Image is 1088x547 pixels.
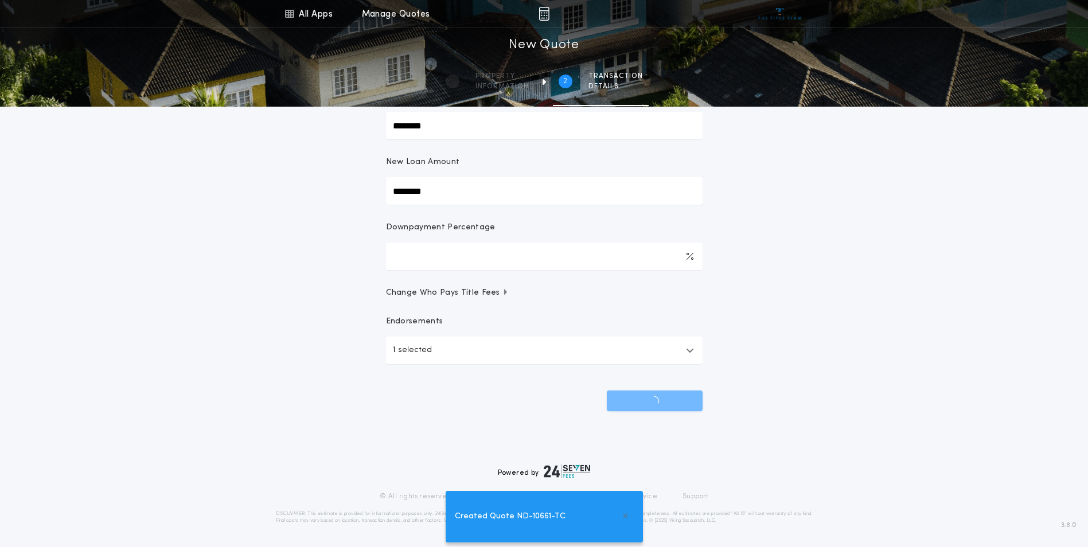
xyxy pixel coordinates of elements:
h2: 2 [563,77,567,86]
p: Endorsements [386,316,703,327]
p: Downpayment Percentage [386,222,496,233]
span: details [588,82,643,91]
span: Transaction [588,72,643,81]
div: Powered by [498,464,591,478]
span: Change Who Pays Title Fees [386,287,509,299]
input: New Loan Amount [386,177,703,205]
img: vs-icon [758,8,801,19]
span: Created Quote ND-10661-TC [455,510,566,523]
button: Change Who Pays Title Fees [386,287,703,299]
p: New Loan Amount [386,157,460,168]
input: Sale Price [386,112,703,139]
h1: New Quote [509,36,579,54]
input: Downpayment Percentage [386,243,703,270]
img: logo [544,464,591,478]
button: 1 selected [386,337,703,364]
span: information [475,82,529,91]
span: Property [475,72,529,81]
p: 1 selected [393,343,432,357]
img: img [539,7,549,21]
